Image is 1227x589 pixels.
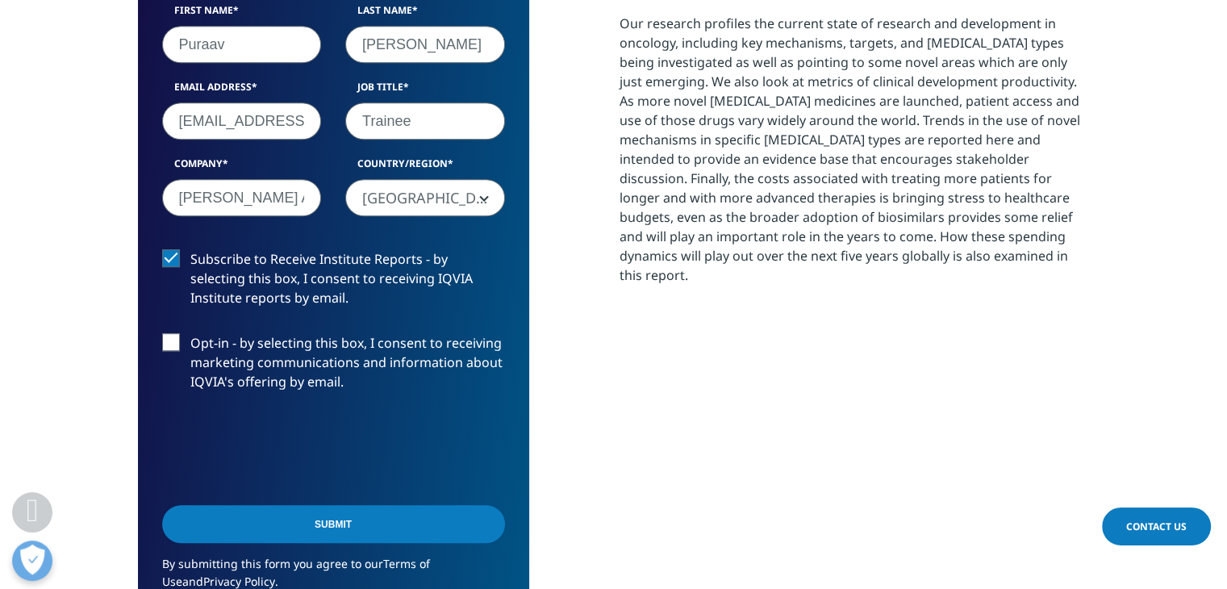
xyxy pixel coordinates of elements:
[162,80,322,102] label: Email Address
[346,180,504,217] span: India
[162,157,322,179] label: Company
[203,574,275,589] a: Privacy Policy
[1102,508,1211,545] a: Contact Us
[162,417,407,480] iframe: reCAPTCHA
[162,333,505,400] label: Opt-in - by selecting this box, I consent to receiving marketing communications and information a...
[12,541,52,581] button: Open Preferences
[162,249,505,316] label: Subscribe to Receive Institute Reports - by selecting this box, I consent to receiving IQVIA Inst...
[345,179,505,216] span: India
[620,14,1090,297] p: Our research profiles the current state of research and development in oncology, including key me...
[345,3,505,26] label: Last Name
[345,80,505,102] label: Job Title
[162,3,322,26] label: First Name
[162,505,505,543] input: Submit
[345,157,505,179] label: Country/Region
[1126,520,1187,533] span: Contact Us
